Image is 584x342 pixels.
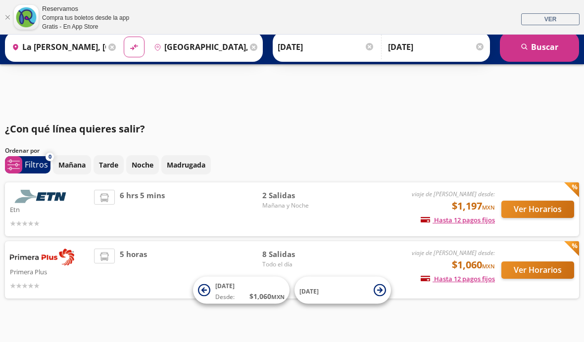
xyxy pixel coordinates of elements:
button: [DATE] [294,277,391,304]
p: Tarde [99,160,118,170]
p: Ordenar por [5,146,40,155]
input: Buscar Origen [8,35,106,59]
span: Mañana y Noche [262,201,332,210]
small: MXN [271,293,285,300]
p: Noche [132,160,153,170]
span: [DATE] [215,282,235,290]
button: Ver Horarios [501,201,574,218]
p: ¿Con qué línea quieres salir? [5,122,145,136]
small: MXN [482,204,495,211]
a: VER [521,13,580,25]
span: Todo el día [262,260,332,269]
div: Gratis - En App Store [42,22,129,31]
span: 0 [49,153,51,161]
button: Mañana [53,155,91,174]
button: Tarde [94,155,124,174]
em: viaje de [PERSON_NAME] desde: [412,249,495,257]
a: Cerrar [4,14,10,20]
small: MXN [482,262,495,270]
p: Mañana [58,160,86,170]
span: Desde: [215,293,235,301]
p: Primera Plus [10,265,89,277]
span: 2 Salidas [262,190,332,201]
span: 5 horas [120,249,147,291]
p: Madrugada [167,160,205,170]
em: viaje de [PERSON_NAME] desde: [412,190,495,198]
div: Compra tus boletos desde la app [42,13,129,22]
div: Reservamos [42,4,129,14]
input: Buscar Destino [150,35,248,59]
span: $ 1,060 [249,291,285,301]
button: 0Filtros [5,156,50,173]
span: 6 hrs 5 mins [120,190,165,229]
button: Noche [126,155,159,174]
span: $1,060 [452,257,495,272]
span: $1,197 [452,199,495,214]
button: Buscar [500,32,579,62]
img: Etn [10,190,74,203]
span: 8 Salidas [262,249,332,260]
p: Filtros [25,159,48,171]
button: [DATE]Desde:$1,060MXN [193,277,290,304]
span: VER [544,16,557,23]
span: [DATE] [299,287,319,295]
button: Ver Horarios [501,261,574,279]
button: Madrugada [161,155,211,174]
span: Hasta 12 pagos fijos [421,215,495,224]
span: Hasta 12 pagos fijos [421,274,495,283]
p: Etn [10,203,89,215]
img: Primera Plus [10,249,74,265]
input: Opcional [388,35,485,59]
input: Elegir Fecha [278,35,375,59]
